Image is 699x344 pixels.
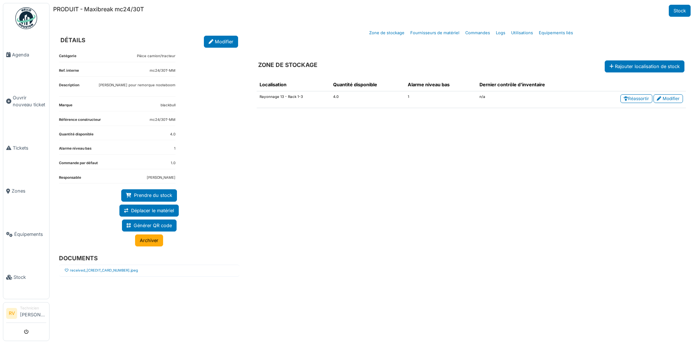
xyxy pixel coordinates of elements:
a: Agenda [3,33,49,76]
dd: 1 [174,146,175,151]
a: Commandes [462,24,493,41]
a: Utilisations [508,24,536,41]
a: Archiver [135,234,163,246]
a: Tickets [3,126,49,170]
dt: Quantité disponible [59,132,94,140]
td: Rayonnage 13 - Rack 1-3 [257,91,330,108]
span: Équipements [14,231,46,238]
a: Stock [3,256,49,299]
a: RV Technicien[PERSON_NAME] [6,305,46,323]
button: Rajouter localisation de stock [605,60,684,72]
a: Équipements [3,213,49,256]
dt: Alarme niveau bas [59,146,91,154]
a: received_[CREDIT_CARD_NUMBER].jpeg [70,268,138,273]
div: Technicien [20,305,46,311]
li: RV [6,308,17,319]
li: [PERSON_NAME] [20,305,46,321]
th: Localisation [257,78,330,91]
a: Zones [3,170,49,213]
td: n/a [477,91,584,108]
span: Tickets [13,145,46,151]
dt: Responsable [59,175,81,183]
span: Ouvrir nouveau ticket [13,94,46,108]
td: 1 [405,91,476,108]
dd: 1.0 [171,161,175,166]
a: Ouvrir nouveau ticket [3,76,49,127]
span: Stock [13,274,46,281]
dd: mc24/30T-MM [150,68,175,74]
th: Alarme niveau bas [405,78,476,91]
dt: Ref. interne [59,68,79,76]
dd: Pièce camion/tracteur [137,54,175,59]
h6: PRODUIT - Maxibreak mc24/30T [53,6,144,13]
a: Modifier [653,94,683,103]
h6: DÉTAILS [60,37,85,44]
dt: Catégorie [59,54,76,62]
dd: 4.0 [170,132,175,137]
a: Fournisseurs de matériel [407,24,462,41]
a: Prendre du stock [121,189,177,201]
dd: [PERSON_NAME] [147,175,175,181]
img: Badge_color-CXgf-gQk.svg [15,7,37,29]
a: Logs [493,24,508,41]
span: Zones [12,187,46,194]
h6: DOCUMENTS [59,255,234,262]
a: Déplacer le matériel [119,205,179,217]
dt: Marque [59,103,72,111]
a: Zone de stockage [366,24,407,41]
a: Modifier [204,36,238,48]
p: [PERSON_NAME] pour remorque nooteboom [99,83,175,88]
th: Dernier contrôle d'inventaire [477,78,584,91]
h6: ZONE DE STOCKAGE [258,62,317,68]
dd: blackbull [161,103,175,108]
dt: Référence constructeur [59,117,101,126]
a: Réassortir [620,94,652,103]
a: Stock [669,5,691,17]
th: Quantité disponible [330,78,405,91]
dt: Description [59,83,79,97]
dt: Commande par défaut [59,161,98,169]
a: Equipements liés [536,24,576,41]
span: Agenda [12,51,46,58]
dd: mc24/30T-MM [150,117,175,123]
td: 4.0 [330,91,405,108]
a: Générer QR code [122,220,177,232]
